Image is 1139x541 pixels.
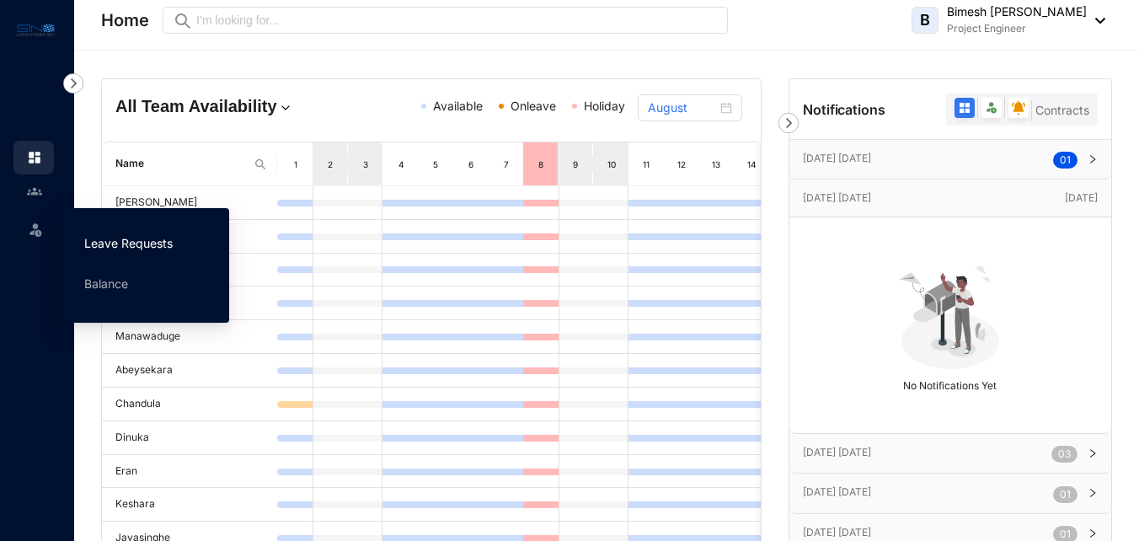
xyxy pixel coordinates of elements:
[947,20,1087,37] p: Project Engineer
[947,3,1087,20] p: Bimesh [PERSON_NAME]
[115,156,247,172] span: Name
[1067,153,1071,166] span: 1
[1067,528,1071,540] span: 1
[27,184,42,199] img: people-unselected.118708e94b43a90eceab.svg
[196,11,718,29] input: I’m looking for...
[1088,528,1098,538] span: right
[324,156,337,173] div: 2
[254,158,267,171] img: search.8ce656024d3affaeffe32e5b30621cb7.svg
[605,156,618,173] div: 10
[675,156,688,173] div: 12
[745,156,758,173] div: 14
[1065,447,1071,460] span: 3
[803,524,1053,541] p: [DATE] [DATE]
[803,190,1065,206] p: [DATE] [DATE]
[394,156,408,173] div: 4
[778,113,799,133] img: nav-icon-right.af6afadce00d159da59955279c43614e.svg
[803,150,1053,167] p: [DATE] [DATE]
[803,484,1053,501] p: [DATE] [DATE]
[639,156,653,173] div: 11
[17,20,55,40] img: logo
[789,179,1111,217] div: [DATE] [DATE][DATE]
[27,150,42,165] img: home.c6720e0a13eba0172344.svg
[1060,488,1067,501] span: 0
[985,101,998,115] img: filter-leave.335d97c0ea4a0c612d9facb82607b77b.svg
[803,444,1051,461] p: [DATE] [DATE]
[102,455,277,489] td: Eran
[803,99,885,120] p: Notifications
[1087,18,1105,24] img: dropdown-black.8e83cc76930a90b1a4fdb6d089b7bf3a.svg
[1053,486,1078,503] sup: 01
[1060,153,1067,166] span: 0
[1035,103,1089,117] span: Contracts
[920,13,930,28] span: B
[277,99,294,116] img: dropdown.780994ddfa97fca24b89f58b1de131fa.svg
[63,73,83,94] img: nav-icon-right.af6afadce00d159da59955279c43614e.svg
[1088,154,1098,164] span: right
[13,141,54,174] li: Home
[84,276,128,291] a: Balance
[789,474,1111,512] div: [DATE] [DATE]01
[1053,152,1078,169] sup: 01
[433,99,483,113] span: Available
[102,488,277,522] td: Keshara
[569,156,583,173] div: 9
[709,156,723,173] div: 13
[803,372,1098,394] p: No Notifications Yet
[115,94,325,118] h4: All Team Availability
[1058,447,1065,460] span: 0
[289,156,302,173] div: 1
[464,156,478,173] div: 6
[584,99,625,113] span: Holiday
[511,99,556,113] span: Onleave
[102,186,277,220] td: [PERSON_NAME]
[1067,488,1071,501] span: 1
[1088,448,1098,458] span: right
[429,156,442,173] div: 5
[102,354,277,388] td: Abeysekara
[892,256,1008,372] img: no-notification-yet.99f61bb71409b19b567a5111f7a484a1.svg
[1060,528,1067,540] span: 0
[1012,101,1025,115] img: filter-reminder.7bd594460dfc183a5d70274ebda095bc.svg
[84,236,173,250] a: Leave Requests
[27,221,44,238] img: leave-unselected.2934df6273408c3f84d9.svg
[1088,488,1098,498] span: right
[1051,446,1078,463] sup: 03
[101,8,149,32] p: Home
[500,156,513,173] div: 7
[789,140,1111,179] div: [DATE] [DATE]01
[102,388,277,421] td: Chandula
[648,99,718,117] input: Select month
[789,434,1111,473] div: [DATE] [DATE]03
[958,101,971,115] img: filter-all-active.b2ddab8b6ac4e993c5f19a95c6f397f4.svg
[534,156,548,173] div: 8
[1065,190,1098,206] p: [DATE]
[102,421,277,455] td: Dinuka
[359,156,372,173] div: 3
[13,174,54,208] li: Contacts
